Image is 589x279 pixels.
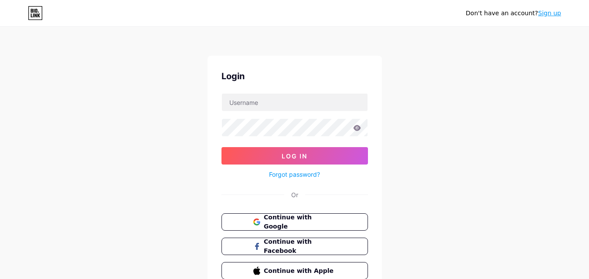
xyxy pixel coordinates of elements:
[264,266,336,276] span: Continue with Apple
[291,190,298,199] div: Or
[538,10,561,17] a: Sign up
[221,147,368,165] button: Log In
[269,170,320,179] a: Forgot password?
[264,237,336,255] span: Continue with Facebook
[264,213,336,231] span: Continue with Google
[221,213,368,231] button: Continue with Google
[221,238,368,255] button: Continue with Facebook
[222,94,368,111] input: Username
[221,70,368,83] div: Login
[466,9,561,18] div: Don't have an account?
[282,152,307,160] span: Log In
